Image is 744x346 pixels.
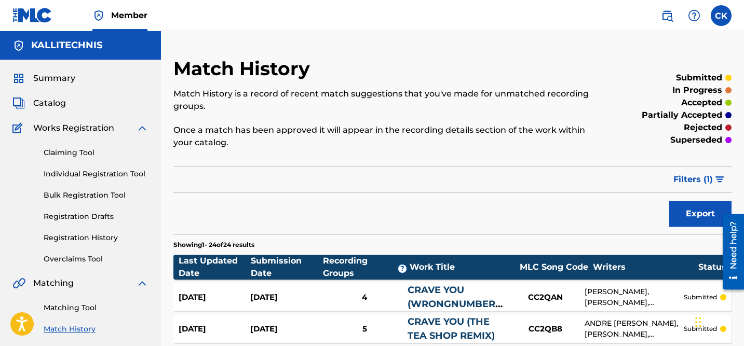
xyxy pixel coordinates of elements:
[398,265,407,273] span: ?
[408,316,495,341] a: CRAVE YOU (THE TEA SHOP REMIX)
[12,72,25,85] img: Summary
[657,5,678,26] a: Public Search
[173,88,603,113] p: Match History is a record of recent match suggestions that you've made for unmatched recording gr...
[585,286,684,308] div: [PERSON_NAME], [PERSON_NAME], [PERSON_NAME]
[12,97,66,109] a: CatalogCatalog
[684,293,717,302] p: submitted
[681,96,722,109] p: accepted
[672,84,722,96] p: in progress
[33,277,74,289] span: Matching
[44,324,148,335] a: Match History
[92,9,105,22] img: Top Rightsholder
[44,147,148,158] a: Claiming Tool
[12,8,52,23] img: MLC Logo
[695,307,701,338] div: Drag
[715,176,724,183] img: filter
[692,296,744,346] iframe: Chat Widget
[44,190,148,201] a: Bulk Registration Tool
[250,323,322,335] div: [DATE]
[408,284,495,324] a: CRAVE YOU (WRONGNUMBER REMIX)
[33,72,75,85] span: Summary
[515,261,593,273] div: MLC Song Code
[667,167,732,192] button: Filters (1)
[31,39,102,51] h5: KALLITECHNIS
[173,240,254,250] p: Showing 1 - 24 of 24 results
[507,323,585,335] div: CC2QB8
[12,97,25,109] img: Catalog
[676,72,722,84] p: submitted
[684,324,717,334] p: submitted
[33,122,114,134] span: Works Registration
[684,5,705,26] div: Help
[12,277,25,289] img: Matching
[250,292,322,303] div: [DATE]
[251,255,323,280] div: Submission Date
[661,9,673,22] img: search
[585,318,684,340] div: ANDRE [PERSON_NAME], [PERSON_NAME], [PERSON_NAME]
[669,201,732,227] button: Export
[173,57,315,80] h2: Match History
[179,255,251,280] div: Last Updated Date
[44,302,148,313] a: Matching Tool
[12,122,26,134] img: Works Registration
[179,323,250,335] div: [DATE]
[173,124,603,149] p: Once a match has been approved it will appear in the recording details section of the work within...
[44,169,148,179] a: Individual Registration Tool
[322,292,408,303] div: 4
[12,39,25,52] img: Accounts
[684,121,722,134] p: rejected
[673,173,713,186] span: Filters ( 1 )
[507,292,585,303] div: CC2QAN
[111,9,147,21] span: Member
[322,323,408,335] div: 5
[136,122,148,134] img: expand
[44,254,148,265] a: Overclaims Tool
[410,261,515,273] div: Work Title
[44,232,148,243] a: Registration History
[33,97,66,109] span: Catalog
[12,72,75,85] a: SummarySummary
[715,210,744,293] iframe: Resource Center
[323,255,410,280] div: Recording Groups
[179,292,250,303] div: [DATE]
[688,9,700,22] img: help
[593,261,698,273] div: Writers
[642,109,722,121] p: partially accepted
[670,134,722,146] p: superseded
[711,5,732,26] div: User Menu
[698,261,726,273] div: Status
[44,211,148,222] a: Registration Drafts
[136,277,148,289] img: expand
